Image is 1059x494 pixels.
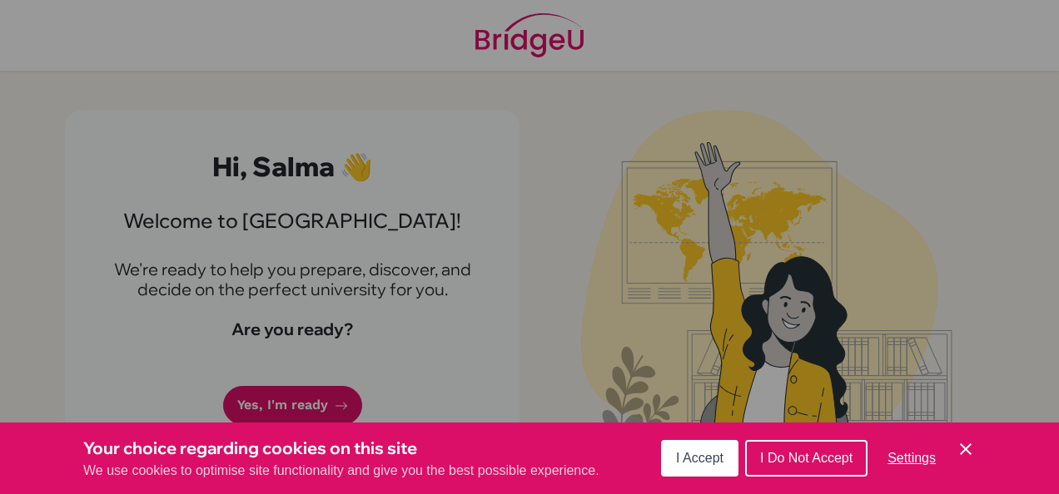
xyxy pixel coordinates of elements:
[745,440,868,477] button: I Do Not Accept
[661,440,738,477] button: I Accept
[83,461,599,481] p: We use cookies to optimise site functionality and give you the best possible experience.
[956,439,976,459] button: Save and close
[874,442,949,475] button: Settings
[760,451,853,465] span: I Do Not Accept
[83,436,599,461] h3: Your choice regarding cookies on this site
[676,451,723,465] span: I Accept
[887,451,936,465] span: Settings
